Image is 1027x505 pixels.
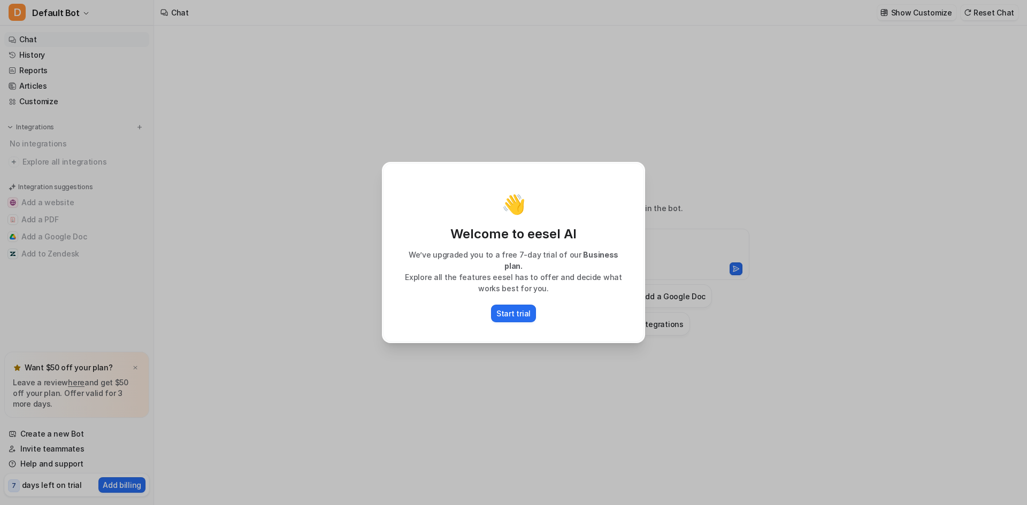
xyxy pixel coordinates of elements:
p: 👋 [502,193,526,215]
p: Explore all the features eesel has to offer and decide what works best for you. [394,271,633,294]
p: We’ve upgraded you to a free 7-day trial of our [394,249,633,271]
button: Start trial [491,305,536,322]
p: Welcome to eesel AI [394,226,633,243]
p: Start trial [496,308,531,319]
